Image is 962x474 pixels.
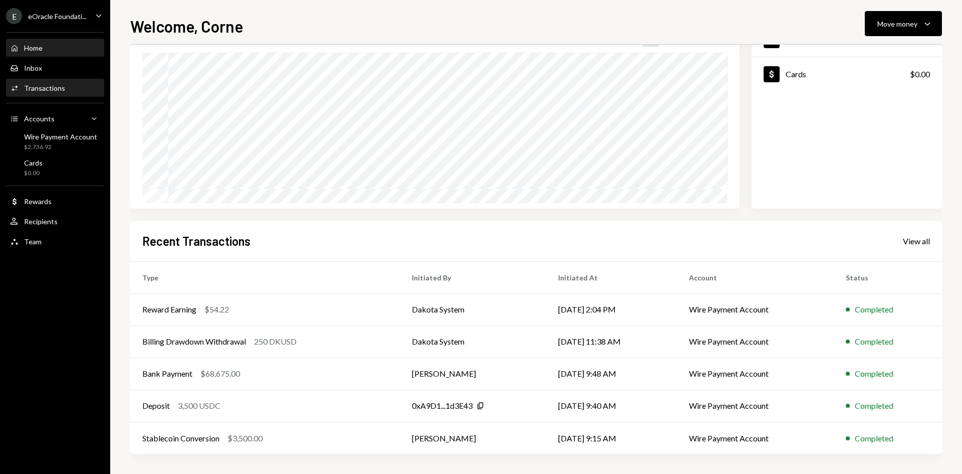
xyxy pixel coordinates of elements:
[6,192,104,210] a: Rewards
[142,233,251,249] h2: Recent Transactions
[855,400,893,412] div: Completed
[24,84,65,92] div: Transactions
[903,235,930,246] a: View all
[24,64,42,72] div: Inbox
[142,368,192,380] div: Bank Payment
[903,236,930,246] div: View all
[6,79,104,97] a: Transactions
[910,68,930,80] div: $0.00
[142,303,196,315] div: Reward Earning
[6,39,104,57] a: Home
[6,212,104,230] a: Recipients
[24,237,42,246] div: Team
[130,16,243,36] h1: Welcome, Corne
[400,261,546,293] th: Initiated By
[24,132,97,141] div: Wire Payment Account
[178,400,220,412] div: 3,500 USDC
[200,368,240,380] div: $68,675.00
[546,390,677,422] td: [DATE] 9:40 AM
[677,293,834,326] td: Wire Payment Account
[546,422,677,454] td: [DATE] 9:15 AM
[6,129,104,153] a: Wire Payment Account$2,736.92
[855,303,893,315] div: Completed
[6,232,104,250] a: Team
[834,261,942,293] th: Status
[412,400,472,412] div: 0xA9D1...1d3E43
[28,12,87,21] div: eOracle Foundati...
[865,11,942,36] button: Move money
[6,59,104,77] a: Inbox
[855,336,893,348] div: Completed
[677,390,834,422] td: Wire Payment Account
[6,8,22,24] div: E
[877,19,917,29] div: Move money
[24,217,58,226] div: Recipients
[6,109,104,127] a: Accounts
[677,358,834,390] td: Wire Payment Account
[227,432,263,444] div: $3,500.00
[24,143,97,151] div: $2,736.92
[204,303,229,315] div: $54.22
[400,422,546,454] td: [PERSON_NAME]
[142,432,219,444] div: Stablecoin Conversion
[786,69,806,79] div: Cards
[400,293,546,326] td: Dakota System
[24,197,52,206] div: Rewards
[400,358,546,390] td: [PERSON_NAME]
[24,44,43,52] div: Home
[546,358,677,390] td: [DATE] 9:48 AM
[677,422,834,454] td: Wire Payment Account
[24,159,43,167] div: Cards
[24,169,43,178] div: $0.00
[855,368,893,380] div: Completed
[855,432,893,444] div: Completed
[130,261,400,293] th: Type
[142,400,170,412] div: Deposit
[254,336,297,348] div: 250 DKUSD
[752,57,942,91] a: Cards$0.00
[677,261,834,293] th: Account
[6,155,104,180] a: Cards$0.00
[546,293,677,326] td: [DATE] 2:04 PM
[677,326,834,358] td: Wire Payment Account
[546,261,677,293] th: Initiated At
[24,114,55,123] div: Accounts
[142,336,246,348] div: Billing Drawdown Withdrawal
[400,326,546,358] td: Dakota System
[546,326,677,358] td: [DATE] 11:38 AM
